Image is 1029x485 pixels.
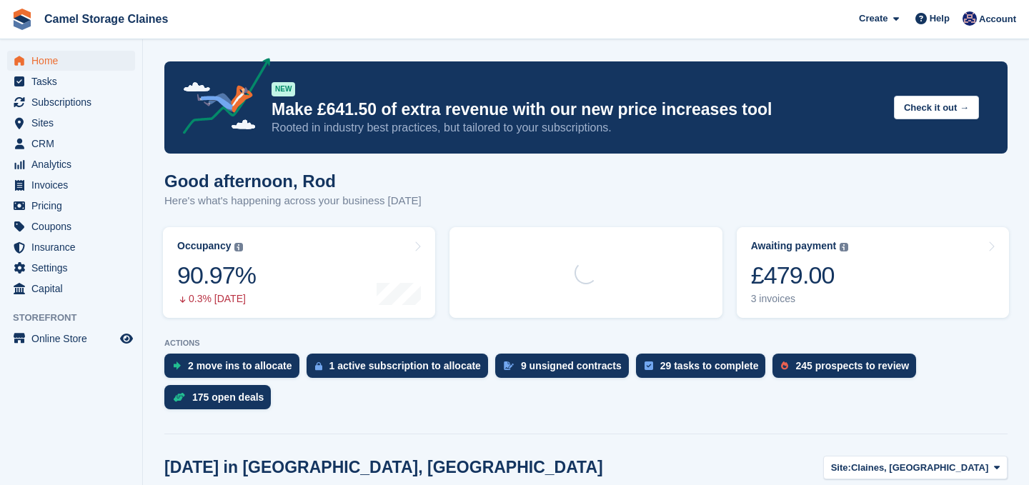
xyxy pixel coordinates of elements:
[840,243,848,251] img: icon-info-grey-7440780725fd019a000dd9b08b2336e03edf1995a4989e88bcd33f0948082b44.svg
[781,361,788,370] img: prospect-51fa495bee0391a8d652442698ab0144808aea92771e9ea1ae160a38d050c398.svg
[795,360,909,371] div: 245 prospects to review
[495,354,636,385] a: 9 unsigned contracts
[504,361,514,370] img: contract_signature_icon-13c848040528278c33f63329250d36e43548de30e8caae1d1a13099fd9432cc5.svg
[894,96,979,119] button: Check it out →
[851,461,988,475] span: Claines, [GEOGRAPHIC_DATA]
[164,193,422,209] p: Here's what's happening across your business [DATE]
[7,92,135,112] a: menu
[31,175,117,195] span: Invoices
[31,134,117,154] span: CRM
[831,461,851,475] span: Site:
[177,240,231,252] div: Occupancy
[751,261,849,290] div: £479.00
[963,11,977,26] img: Rod
[31,92,117,112] span: Subscriptions
[7,134,135,154] a: menu
[823,456,1008,479] button: Site: Claines, [GEOGRAPHIC_DATA]
[164,171,422,191] h1: Good afternoon, Rod
[7,154,135,174] a: menu
[329,360,481,371] div: 1 active subscription to allocate
[272,120,883,136] p: Rooted in industry best practices, but tailored to your subscriptions.
[31,71,117,91] span: Tasks
[13,311,142,325] span: Storefront
[164,385,278,416] a: 175 open deals
[751,293,849,305] div: 3 invoices
[521,360,622,371] div: 9 unsigned contracts
[31,154,117,174] span: Analytics
[737,227,1009,318] a: Awaiting payment £479.00 3 invoices
[31,196,117,216] span: Pricing
[118,330,135,347] a: Preview store
[7,237,135,257] a: menu
[188,360,292,371] div: 2 move ins to allocate
[979,12,1016,26] span: Account
[31,216,117,236] span: Coupons
[772,354,923,385] a: 245 prospects to review
[31,51,117,71] span: Home
[163,227,435,318] a: Occupancy 90.97% 0.3% [DATE]
[930,11,950,26] span: Help
[31,329,117,349] span: Online Store
[272,82,295,96] div: NEW
[7,216,135,236] a: menu
[192,391,264,403] div: 175 open deals
[164,339,1008,348] p: ACTIONS
[7,196,135,216] a: menu
[645,361,653,370] img: task-75834270c22a3079a89374b754ae025e5fb1db73e45f91037f5363f120a921f8.svg
[636,354,773,385] a: 29 tasks to complete
[307,354,495,385] a: 1 active subscription to allocate
[173,361,181,370] img: move_ins_to_allocate_icon-fdf77a2bb77ea45bf5b3d319d69a93e2d87916cf1d5bf7949dd705db3b84f3ca.svg
[315,361,322,371] img: active_subscription_to_allocate_icon-d502201f5373d7db506a760aba3b589e785aa758c864c3986d89f69b8ff3...
[272,99,883,120] p: Make £641.50 of extra revenue with our new price increases tool
[7,175,135,195] a: menu
[31,279,117,299] span: Capital
[7,329,135,349] a: menu
[31,237,117,257] span: Insurance
[31,258,117,278] span: Settings
[11,9,33,30] img: stora-icon-8386f47178a22dfd0bd8f6a31ec36ba5ce8667c1dd55bd0f319d3a0aa187defe.svg
[171,58,271,139] img: price-adjustments-announcement-icon-8257ccfd72463d97f412b2fc003d46551f7dbcb40ab6d574587a9cd5c0d94...
[164,354,307,385] a: 2 move ins to allocate
[177,261,256,290] div: 90.97%
[859,11,888,26] span: Create
[164,458,603,477] h2: [DATE] in [GEOGRAPHIC_DATA], [GEOGRAPHIC_DATA]
[39,7,174,31] a: Camel Storage Claines
[177,293,256,305] div: 0.3% [DATE]
[7,279,135,299] a: menu
[660,360,759,371] div: 29 tasks to complete
[7,113,135,133] a: menu
[31,113,117,133] span: Sites
[7,258,135,278] a: menu
[173,392,185,402] img: deal-1b604bf984904fb50ccaf53a9ad4b4a5d6e5aea283cecdc64d6e3604feb123c2.svg
[751,240,837,252] div: Awaiting payment
[7,71,135,91] a: menu
[234,243,243,251] img: icon-info-grey-7440780725fd019a000dd9b08b2336e03edf1995a4989e88bcd33f0948082b44.svg
[7,51,135,71] a: menu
